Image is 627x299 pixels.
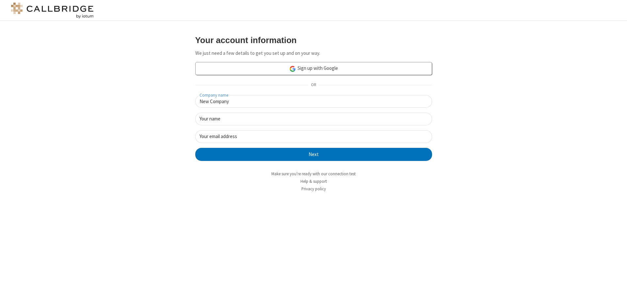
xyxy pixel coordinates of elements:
input: Your name [195,113,432,125]
a: Sign up with Google [195,62,432,75]
input: Your email address [195,130,432,143]
button: Next [195,148,432,161]
img: google-icon.png [289,65,296,72]
a: Help & support [300,179,327,184]
span: OR [308,81,319,90]
a: Privacy policy [301,186,326,192]
img: logo@2x.png [10,3,95,18]
input: Company name [195,95,432,108]
a: Make sure you're ready with our connection test [271,171,356,177]
h3: Your account information [195,36,432,45]
p: We just need a few details to get you set up and on your way. [195,50,432,57]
